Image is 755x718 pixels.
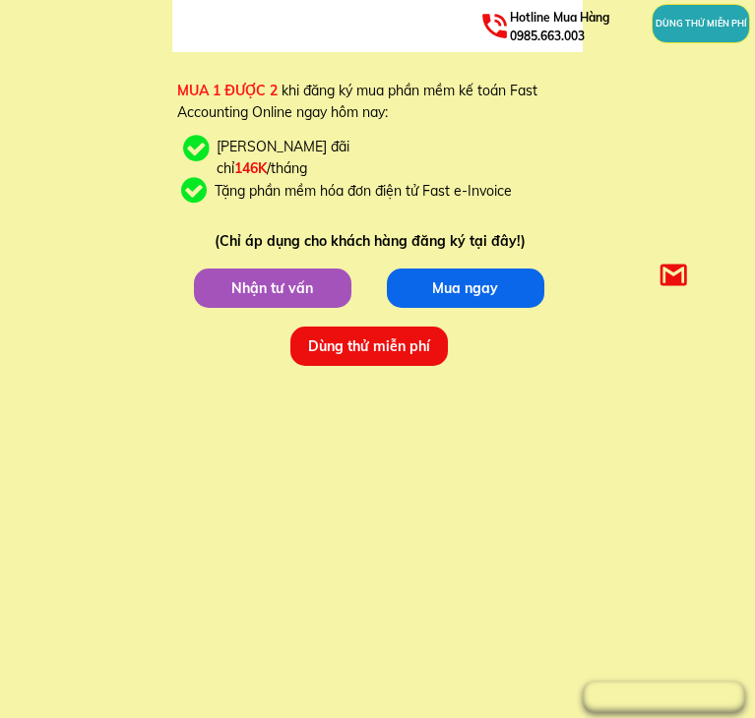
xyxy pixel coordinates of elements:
[510,8,619,45] h3: 0985.663.003
[217,136,403,180] div: [PERSON_NAME] đãi chỉ /tháng
[193,269,350,308] p: Nhận tư vấn
[177,82,278,99] span: MUA 1 ĐƯỢC 2
[234,159,267,177] span: 146K
[177,82,537,121] span: khi đăng ký mua phần mềm kế toán Fast Accounting Online ngay hôm nay:
[290,327,448,366] p: Dùng thử miễn phí
[215,230,608,252] div: (Chỉ áp dụng cho khách hàng đăng ký tại đây!)
[510,10,609,25] span: Hotline Mua Hàng
[386,269,543,308] p: Mua ngay
[653,5,749,42] p: DÙNG THỬ MIỄN PHÍ
[215,180,608,202] div: Tặng phần mềm hóa đơn điện tử Fast e-Invoice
